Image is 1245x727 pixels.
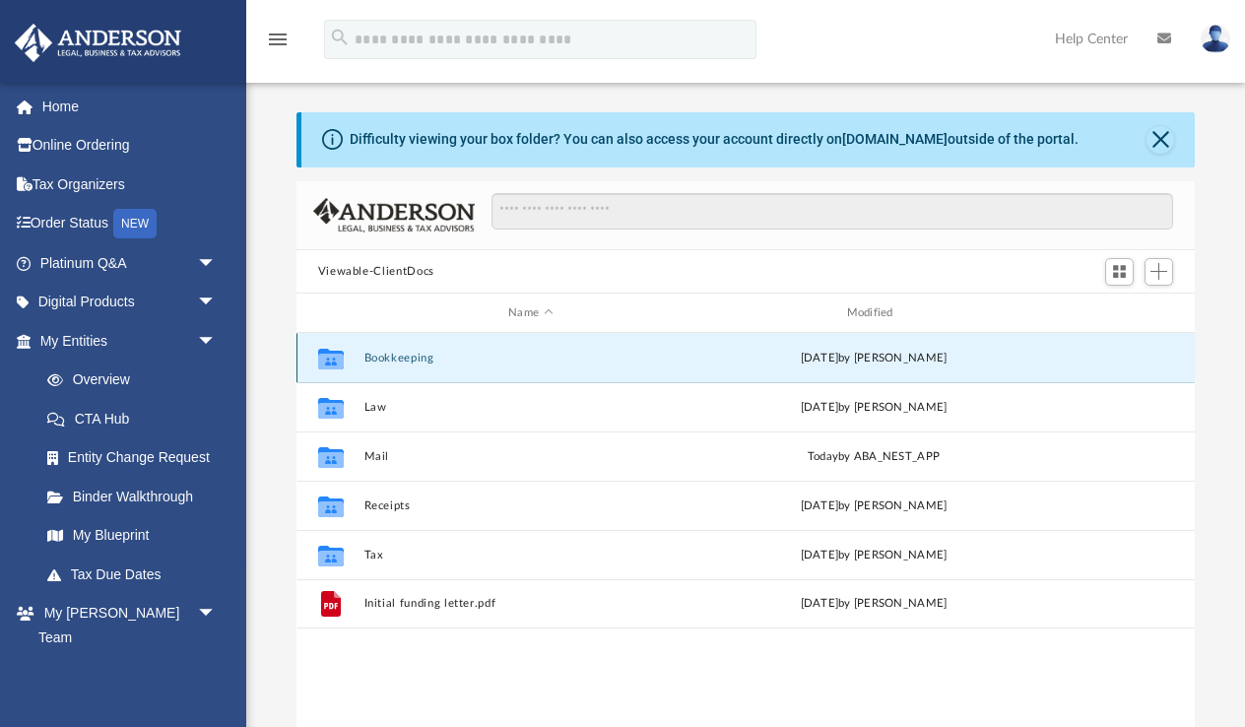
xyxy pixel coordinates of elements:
[14,283,246,322] a: Digital Productsarrow_drop_down
[28,477,246,516] a: Binder Walkthrough
[197,243,236,284] span: arrow_drop_down
[28,361,246,400] a: Overview
[363,450,697,463] button: Mail
[9,24,187,62] img: Anderson Advisors Platinum Portal
[28,555,246,594] a: Tax Due Dates
[197,321,236,362] span: arrow_drop_down
[266,28,290,51] i: menu
[363,549,697,562] button: Tax
[491,193,1173,231] input: Search files and folders
[266,37,290,51] a: menu
[808,451,838,462] span: today
[318,263,434,281] button: Viewable-ClientDocs
[706,448,1040,466] div: by ABA_NEST_APP
[197,283,236,323] span: arrow_drop_down
[1201,25,1230,53] img: User Pic
[706,350,1040,367] div: [DATE] by [PERSON_NAME]
[28,399,246,438] a: CTA Hub
[706,497,1040,515] div: [DATE] by [PERSON_NAME]
[14,126,246,165] a: Online Ordering
[706,304,1041,322] div: Modified
[1147,126,1174,154] button: Close
[842,131,948,147] a: [DOMAIN_NAME]
[14,321,246,361] a: My Entitiesarrow_drop_down
[14,87,246,126] a: Home
[14,165,246,204] a: Tax Organizers
[1145,258,1174,286] button: Add
[706,399,1040,417] div: [DATE] by [PERSON_NAME]
[113,209,157,238] div: NEW
[363,401,697,414] button: Law
[362,304,697,322] div: Name
[28,438,246,478] a: Entity Change Request
[350,129,1079,150] div: Difficulty viewing your box folder? You can also access your account directly on outside of the p...
[1105,258,1135,286] button: Switch to Grid View
[304,304,354,322] div: id
[1049,304,1187,322] div: id
[363,499,697,512] button: Receipts
[197,594,236,634] span: arrow_drop_down
[706,547,1040,564] div: [DATE] by [PERSON_NAME]
[14,243,246,283] a: Platinum Q&Aarrow_drop_down
[28,516,236,556] a: My Blueprint
[706,595,1040,613] div: [DATE] by [PERSON_NAME]
[14,594,236,657] a: My [PERSON_NAME] Teamarrow_drop_down
[363,352,697,364] button: Bookkeeping
[329,27,351,48] i: search
[363,597,697,610] button: Initial funding letter.pdf
[14,204,246,244] a: Order StatusNEW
